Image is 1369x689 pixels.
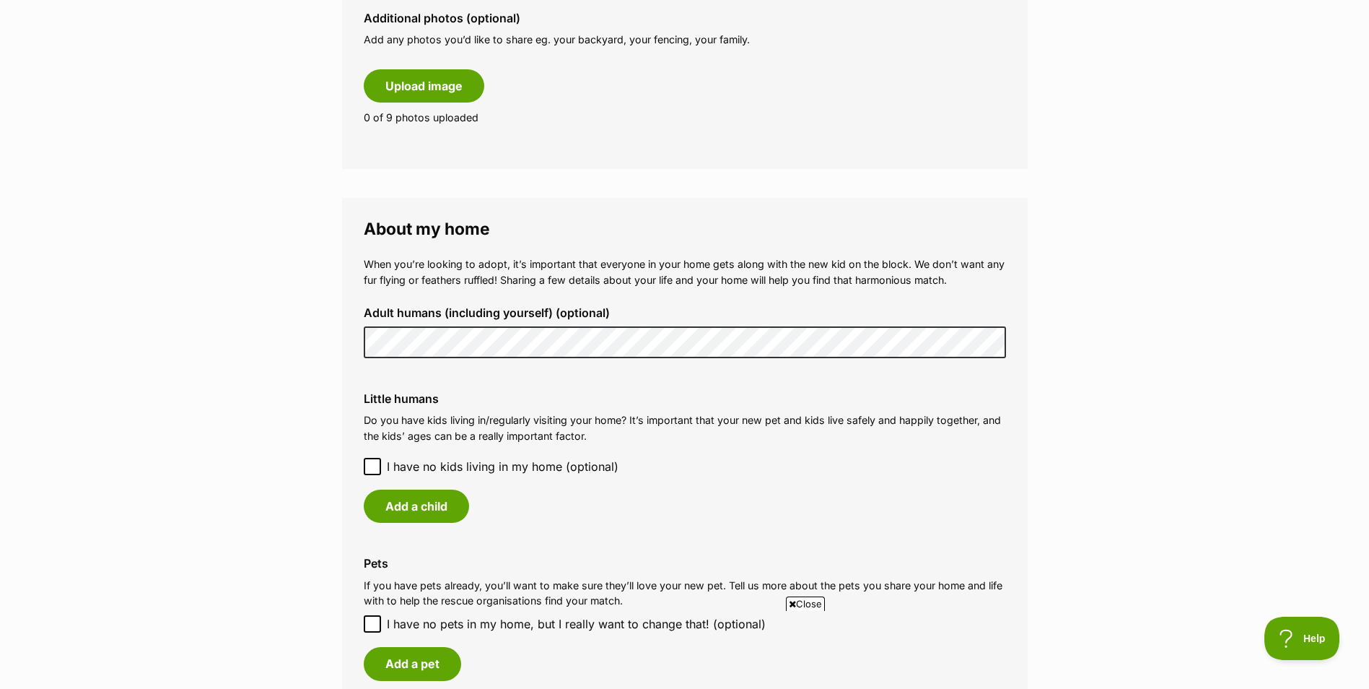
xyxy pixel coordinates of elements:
legend: About my home [364,220,1006,238]
iframe: Advertisement [335,617,1035,682]
p: When you’re looking to adopt, it’s important that everyone in your home gets along with the new k... [364,256,1006,287]
button: Upload image [364,69,484,103]
p: 0 of 9 photos uploaded [364,110,1006,125]
label: Additional photos (optional) [364,12,1006,25]
label: Little humans [364,392,1006,405]
p: If you have pets already, you’ll want to make sure they’ll love your new pet. Tell us more about ... [364,578,1006,609]
iframe: Help Scout Beacon - Open [1264,617,1340,660]
span: I have no kids living in my home (optional) [387,458,618,475]
p: Add any photos you’d like to share eg. your backyard, your fencing, your family. [364,32,1006,47]
button: Add a child [364,490,469,523]
label: Adult humans (including yourself) (optional) [364,306,1006,319]
label: Pets [364,557,1006,570]
p: Do you have kids living in/regularly visiting your home? It’s important that your new pet and kid... [364,412,1006,443]
span: Close [786,597,825,611]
